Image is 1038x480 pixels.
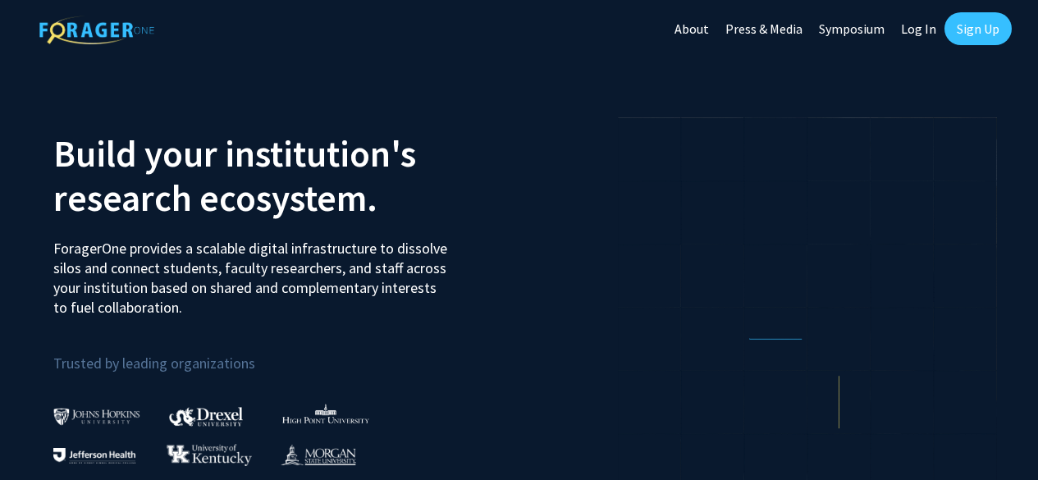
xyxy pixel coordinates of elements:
h2: Build your institution's research ecosystem. [53,131,507,220]
a: Sign Up [944,12,1012,45]
img: ForagerOne Logo [39,16,154,44]
img: Drexel University [169,407,243,426]
img: Thomas Jefferson University [53,448,135,464]
img: University of Kentucky [167,444,252,466]
img: High Point University [282,404,369,423]
img: Johns Hopkins University [53,408,140,425]
p: Trusted by leading organizations [53,331,507,376]
p: ForagerOne provides a scalable digital infrastructure to dissolve silos and connect students, fac... [53,226,452,318]
img: Morgan State University [281,444,356,465]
